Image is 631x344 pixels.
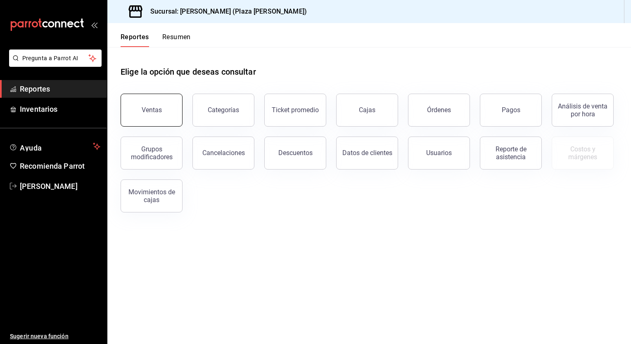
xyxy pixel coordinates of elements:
[264,137,326,170] button: Descuentos
[142,106,162,114] div: Ventas
[9,49,102,67] button: Pregunta a Parrot AI
[502,106,520,114] div: Pagos
[557,145,608,161] div: Costos y márgenes
[91,21,97,28] button: open_drawer_menu
[426,149,452,157] div: Usuarios
[6,60,102,68] a: Pregunta a Parrot AI
[192,137,254,170] button: Cancelaciones
[121,33,149,47] button: Reportes
[485,145,536,161] div: Reporte de asistencia
[121,179,183,212] button: Movimientos de cajas
[20,83,100,94] span: Reportes
[10,332,100,341] span: Sugerir nueva función
[20,104,100,115] span: Inventarios
[552,137,614,170] button: Contrata inventarios para ver este reporte
[192,94,254,127] button: Categorías
[272,106,319,114] div: Ticket promedio
[20,181,100,192] span: [PERSON_NAME]
[20,141,90,151] span: Ayuda
[336,94,398,127] button: Cajas
[162,33,191,47] button: Resumen
[480,137,542,170] button: Reporte de asistencia
[408,94,470,127] button: Órdenes
[557,102,608,118] div: Análisis de venta por hora
[264,94,326,127] button: Ticket promedio
[121,94,183,127] button: Ventas
[427,106,451,114] div: Órdenes
[121,66,256,78] h1: Elige la opción que deseas consultar
[126,188,177,204] div: Movimientos de cajas
[121,33,191,47] div: navigation tabs
[480,94,542,127] button: Pagos
[552,94,614,127] button: Análisis de venta por hora
[278,149,313,157] div: Descuentos
[202,149,245,157] div: Cancelaciones
[408,137,470,170] button: Usuarios
[336,137,398,170] button: Datos de clientes
[208,106,239,114] div: Categorías
[359,106,375,114] div: Cajas
[121,137,183,170] button: Grupos modificadores
[126,145,177,161] div: Grupos modificadores
[22,54,89,63] span: Pregunta a Parrot AI
[342,149,392,157] div: Datos de clientes
[20,160,100,172] span: Recomienda Parrot
[144,7,307,16] h3: Sucursal: [PERSON_NAME] (Plaza [PERSON_NAME])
